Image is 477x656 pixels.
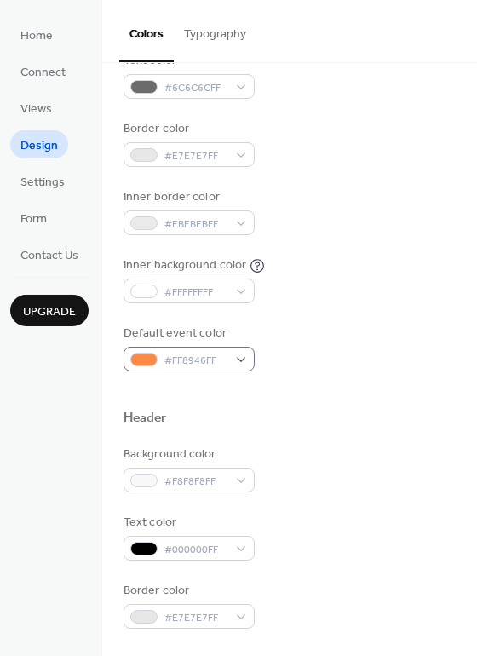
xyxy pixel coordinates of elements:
a: Form [10,204,57,232]
span: #FFFFFFFF [164,284,227,302]
span: Connect [20,64,66,82]
div: Text color [124,52,251,70]
span: #F8F8F8FF [164,473,227,491]
span: Form [20,210,47,228]
span: #E7E7E7FF [164,609,227,627]
div: Border color [124,120,251,138]
div: Inner border color [124,188,251,206]
div: Text color [124,514,251,532]
div: Background color [124,446,251,463]
span: #000000FF [164,541,227,559]
span: Design [20,137,58,155]
div: Inner background color [124,256,246,274]
a: Settings [10,167,75,195]
div: Default event color [124,325,251,342]
span: Upgrade [23,303,76,321]
div: Border color [124,582,251,600]
span: Home [20,27,53,45]
a: Contact Us [10,240,89,268]
span: #EBEBEBFF [164,216,227,233]
a: Design [10,130,68,158]
span: #FF8946FF [164,352,227,370]
span: Settings [20,174,65,192]
span: #E7E7E7FF [164,147,227,165]
button: Upgrade [10,295,89,326]
div: Header [124,410,167,428]
a: Views [10,94,62,122]
span: #6C6C6CFF [164,79,227,97]
a: Home [10,20,63,49]
span: Contact Us [20,247,78,265]
span: Views [20,101,52,118]
a: Connect [10,57,76,85]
